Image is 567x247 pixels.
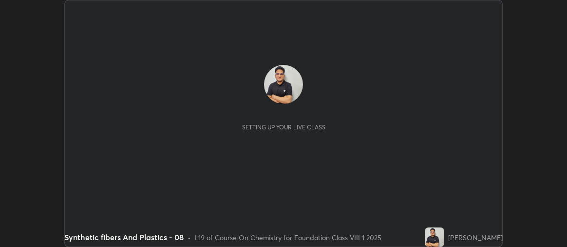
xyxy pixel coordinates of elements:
[264,65,303,104] img: c6578a43076444c38e725e8103efd974.jpg
[425,227,444,247] img: c6578a43076444c38e725e8103efd974.jpg
[188,232,191,243] div: •
[64,231,184,243] div: Synthetic fibers And Plastics - 08
[448,232,503,243] div: [PERSON_NAME]
[242,123,325,131] div: Setting up your live class
[195,232,381,243] div: L19 of Course On Chemistry for Foundation Class VIII 1 2025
